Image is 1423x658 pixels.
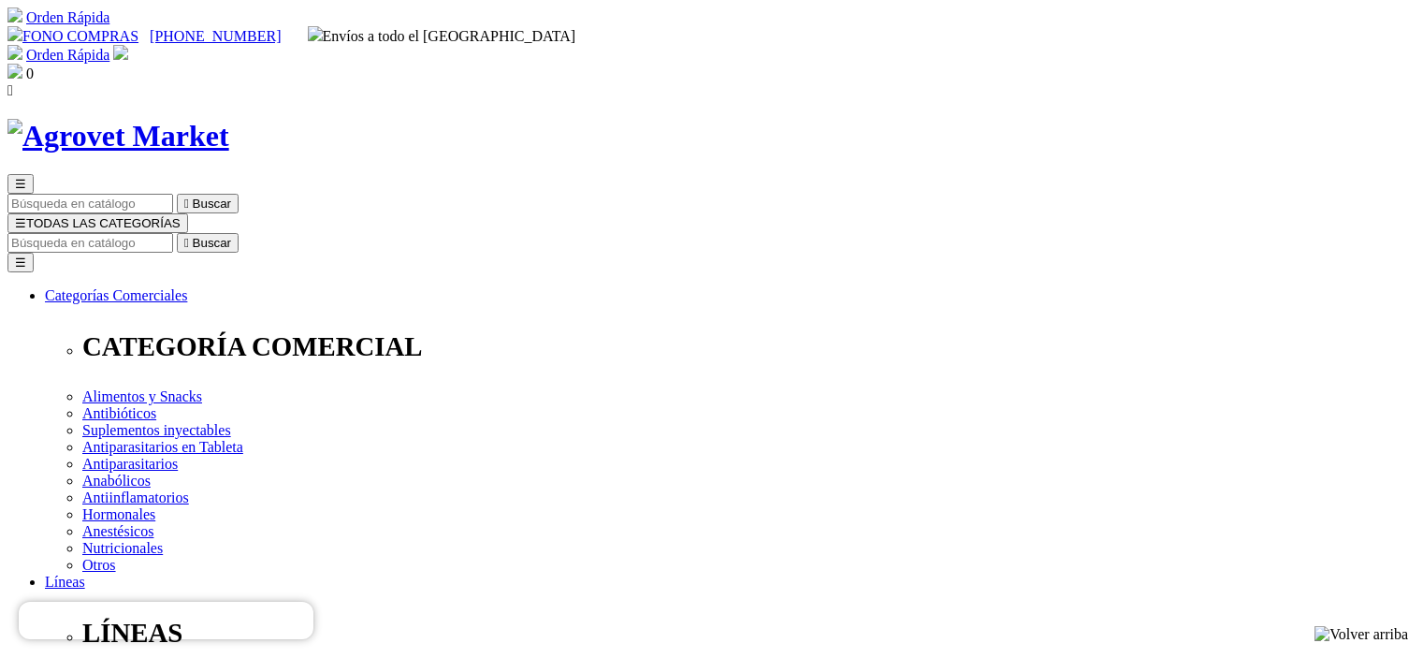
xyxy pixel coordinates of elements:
[1314,626,1408,643] img: Volver arriba
[82,331,1416,362] p: CATEGORÍA COMERCIAL
[45,574,85,590] a: Líneas
[82,557,116,573] a: Otros
[82,618,1416,649] p: LÍNEAS
[19,602,313,639] iframe: Brevo live chat
[82,523,153,539] a: Anestésicos
[82,540,163,556] a: Nutricionales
